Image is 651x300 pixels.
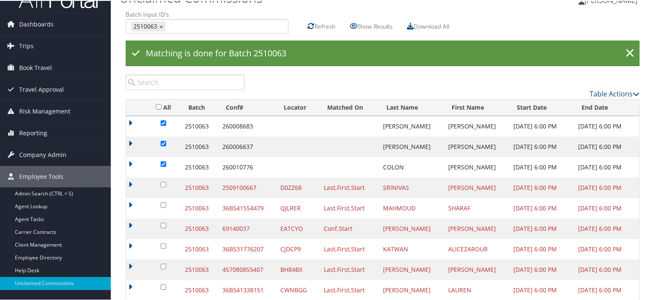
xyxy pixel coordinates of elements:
span: Travel Approval [19,78,64,99]
a: × [159,21,165,30]
td: [DATE] 6:00 PM [509,156,574,177]
td: 2510063 [181,218,218,238]
span: Employee Tools [19,165,63,186]
td: 2509100667 [218,177,276,197]
td: 260006637 [218,136,276,156]
td: 2510063 [181,279,218,300]
label: Show Results [357,17,392,33]
td: [DATE] 6:00 PM [574,197,639,218]
td: CJDCP9 [276,238,320,259]
td: 2510063 [181,197,218,218]
td: [DATE] 6:00 PM [574,115,639,136]
label: Batch Input ID's [126,9,288,18]
td: [PERSON_NAME] [444,136,509,156]
td: Conf,Start [320,218,379,238]
th: Start Date: activate to sort column ascending [509,99,574,115]
td: Last,First,Start [320,197,379,218]
td: [DATE] 6:00 PM [574,238,639,259]
td: [PERSON_NAME] [444,177,509,197]
th: Last Name: activate to sort column ascending [379,99,444,115]
th: Matched On: activate to sort column ascending [320,99,379,115]
td: [DATE] 6:00 PM [574,279,639,300]
td: [PERSON_NAME] [379,279,444,300]
td: 2510063 [181,259,218,279]
td: 260010776 [218,156,276,177]
td: [DATE] 6:00 PM [574,218,639,238]
td: [DATE] 6:00 PM [574,177,639,197]
input: Search [126,74,245,89]
td: COLON [379,156,444,177]
td: [PERSON_NAME] [444,156,509,177]
td: 457080855407 [218,259,276,279]
span: Book Travel [19,56,52,78]
td: [DATE] 6:00 PM [574,259,639,279]
div: Matching is done for Batch 2510063 [126,40,639,65]
th: All: activate to sort column ascending [146,99,181,115]
td: [PERSON_NAME] [444,115,509,136]
td: [DATE] 6:00 PM [509,136,574,156]
a: Table Actions [590,88,639,98]
td: MAHMOUD [379,197,444,218]
td: D0ZZ68 [276,177,320,197]
td: LAUREN [444,279,509,300]
span: Company Admin [19,143,66,165]
span: Risk Management [19,100,70,121]
td: 260008683 [218,115,276,136]
td: 2510063 [181,156,218,177]
td: [PERSON_NAME] [379,259,444,279]
td: Last,First,Start [320,177,379,197]
th: First Name: activate to sort column ascending [444,99,509,115]
td: [DATE] 6:00 PM [509,177,574,197]
td: ALICEZAROUR [444,238,509,259]
td: [DATE] 6:00 PM [509,197,574,218]
td: SHARAF [444,197,509,218]
td: 2510063 [181,177,218,197]
td: BH84BX [276,259,320,279]
td: [DATE] 6:00 PM [509,238,574,259]
td: [DATE] 6:00 PM [509,279,574,300]
label: Download All [414,17,449,33]
span: 2510063 [132,21,157,30]
th: End Date: activate to sort column ascending [574,99,639,115]
a: × [622,44,637,61]
td: [PERSON_NAME] [379,115,444,136]
label: Refresh [314,17,335,33]
td: 36B531776207 [218,238,276,259]
td: 36B541554479 [218,197,276,218]
td: [DATE] 6:00 PM [509,218,574,238]
th: Locator: activate to sort column ascending [276,99,320,115]
td: [PERSON_NAME] [444,218,509,238]
span: Reporting [19,122,47,143]
td: Last,First,Start [320,279,379,300]
span: Dashboards [19,13,54,34]
th: Conf#: activate to sort column ascending [218,99,276,115]
th: : activate to sort column ascending [126,99,146,115]
td: [DATE] 6:00 PM [574,136,639,156]
td: 36B541338151 [218,279,276,300]
td: [PERSON_NAME] [379,218,444,238]
td: Last,First,Start [320,238,379,259]
td: [DATE] 6:00 PM [509,259,574,279]
span: Trips [19,35,34,56]
td: 2510063 [181,115,218,136]
td: [DATE] 6:00 PM [574,156,639,177]
td: [PERSON_NAME] [444,259,509,279]
td: EATCYO [276,218,320,238]
td: CWNBGG [276,279,320,300]
td: [DATE] 6:00 PM [509,115,574,136]
td: SRINIVAS [379,177,444,197]
td: KATWAN [379,238,444,259]
td: 2510063 [181,238,218,259]
td: 69140037 [218,218,276,238]
th: Batch: activate to sort column descending [181,99,218,115]
td: 2510063 [181,136,218,156]
td: QJLRER [276,197,320,218]
td: [PERSON_NAME] [379,136,444,156]
td: Last,First,Start [320,259,379,279]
